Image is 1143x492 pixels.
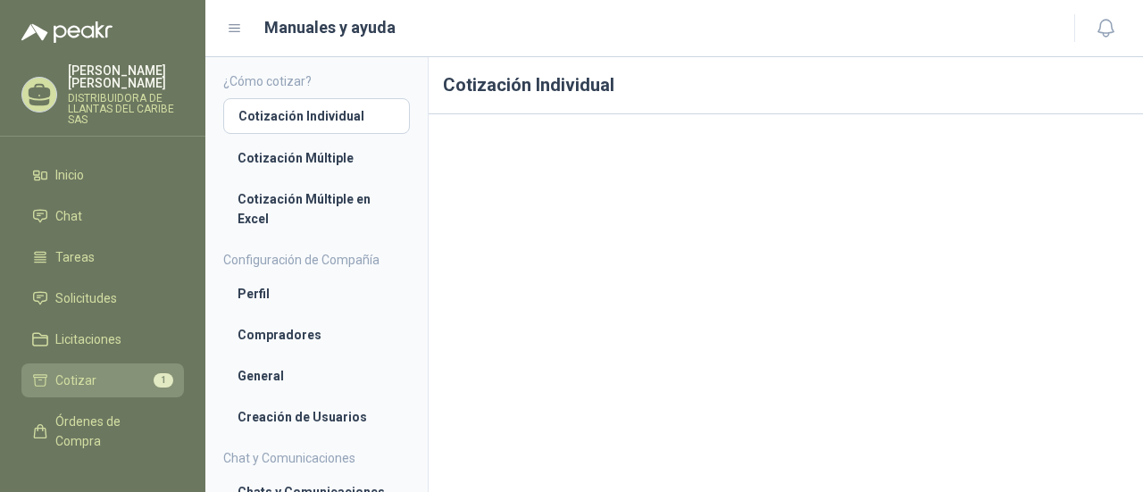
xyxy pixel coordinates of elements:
li: Cotización Múltiple en Excel [238,189,396,229]
a: Licitaciones [21,322,184,356]
a: Creación de Usuarios [223,400,410,434]
span: Inicio [55,165,84,185]
a: Chat [21,199,184,233]
a: Cotizar1 [21,363,184,397]
a: Tareas [21,240,184,274]
a: Perfil [223,277,410,311]
li: Cotización Individual [238,106,395,126]
li: General [238,366,396,386]
p: [PERSON_NAME] [PERSON_NAME] [68,64,184,89]
span: Chat [55,206,82,226]
h1: Cotización Individual [429,57,1143,114]
a: Cotización Múltiple [223,141,410,175]
h4: Chat y Comunicaciones [223,448,410,468]
h4: Configuración de Compañía [223,250,410,270]
a: General [223,359,410,393]
li: Cotización Múltiple [238,148,396,168]
a: Órdenes de Compra [21,404,184,458]
a: Inicio [21,158,184,192]
li: Creación de Usuarios [238,407,396,427]
span: Licitaciones [55,329,121,349]
span: Cotizar [55,371,96,390]
span: Solicitudes [55,288,117,308]
a: Cotización Múltiple en Excel [223,182,410,236]
h1: Manuales y ayuda [264,15,396,40]
h4: ¿Cómo cotizar? [223,71,410,91]
p: DISTRIBUIDORA DE LLANTAS DEL CARIBE SAS [68,93,184,125]
img: Logo peakr [21,21,113,43]
span: Órdenes de Compra [55,412,167,451]
li: Perfil [238,284,396,304]
span: Tareas [55,247,95,267]
a: Solicitudes [21,281,184,315]
a: Cotización Individual [223,98,410,134]
span: 1 [154,373,173,388]
a: Compradores [223,318,410,352]
li: Compradores [238,325,396,345]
